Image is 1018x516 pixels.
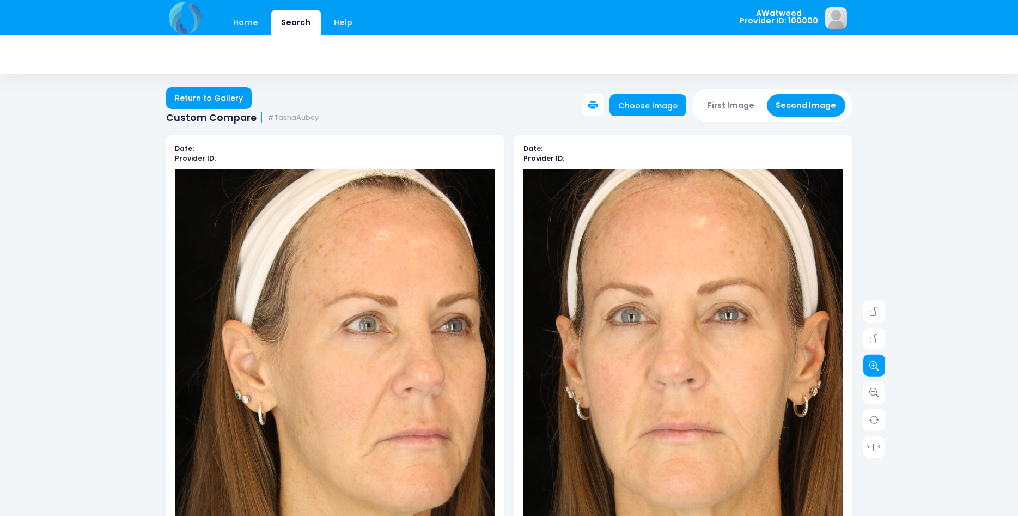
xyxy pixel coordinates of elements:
b: Date: [523,144,542,153]
span: Custom Compare [166,112,257,124]
button: Second Image [767,94,845,117]
small: #TashaAubey [267,114,319,122]
b: Provider ID: [523,154,564,163]
a: Home [223,10,269,35]
a: Search [271,10,321,35]
a: Choose image [609,94,687,116]
a: > | < [863,436,885,458]
a: Help [323,10,363,35]
a: Return to Gallery [166,87,252,109]
b: Date: [175,144,194,153]
img: image [825,7,847,29]
b: Provider ID: [175,154,216,163]
button: First Image [699,94,764,117]
span: AWatwood Provider ID: 100000 [740,9,818,25]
